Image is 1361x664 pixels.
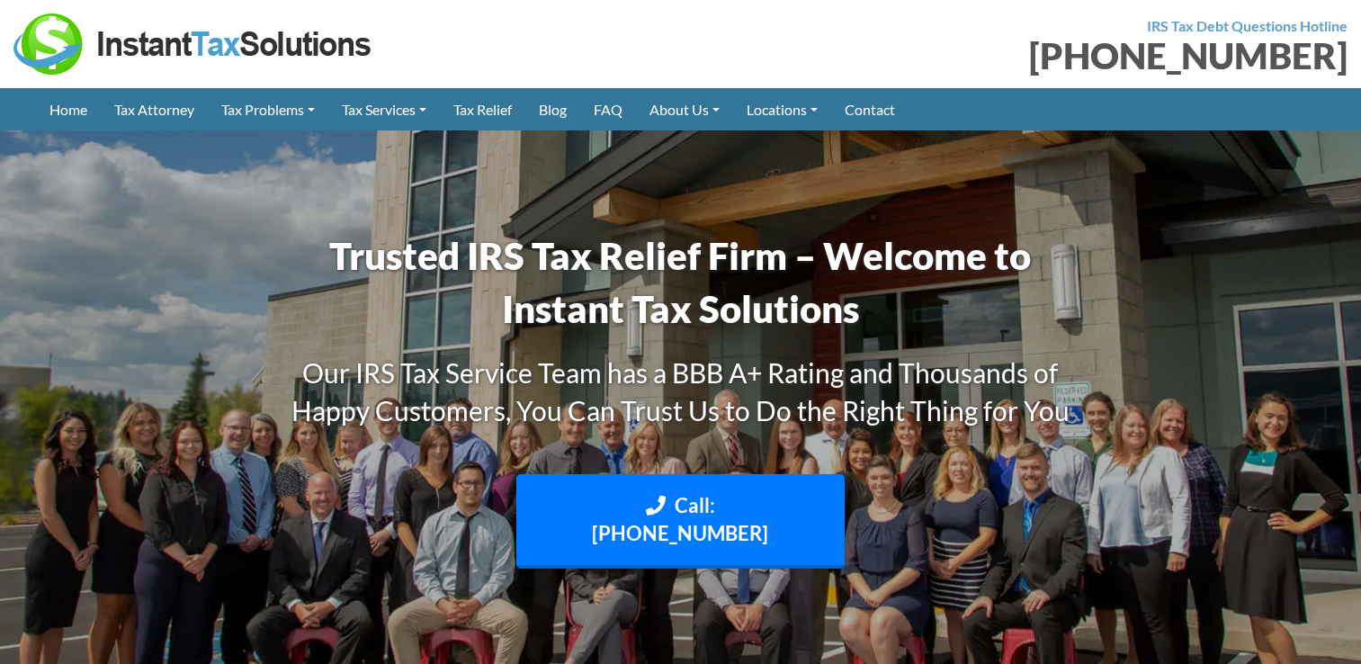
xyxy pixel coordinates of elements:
a: Instant Tax Solutions Logo [13,33,373,50]
a: Blog [525,88,580,130]
strong: IRS Tax Debt Questions Hotline [1147,17,1348,34]
a: About Us [636,88,733,130]
a: Tax Attorney [101,88,208,130]
h1: Trusted IRS Tax Relief Firm – Welcome to Instant Tax Solutions [267,229,1095,336]
a: Locations [733,88,831,130]
a: Tax Problems [208,88,328,130]
a: Call: [PHONE_NUMBER] [516,474,846,570]
div: [PHONE_NUMBER] [694,38,1348,74]
h3: Our IRS Tax Service Team has a BBB A+ Rating and Thousands of Happy Customers, You Can Trust Us t... [267,354,1095,429]
a: Tax Services [328,88,440,130]
a: Home [36,88,101,130]
a: FAQ [580,88,636,130]
a: Contact [831,88,909,130]
a: Tax Relief [440,88,525,130]
img: Instant Tax Solutions Logo [13,13,373,75]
